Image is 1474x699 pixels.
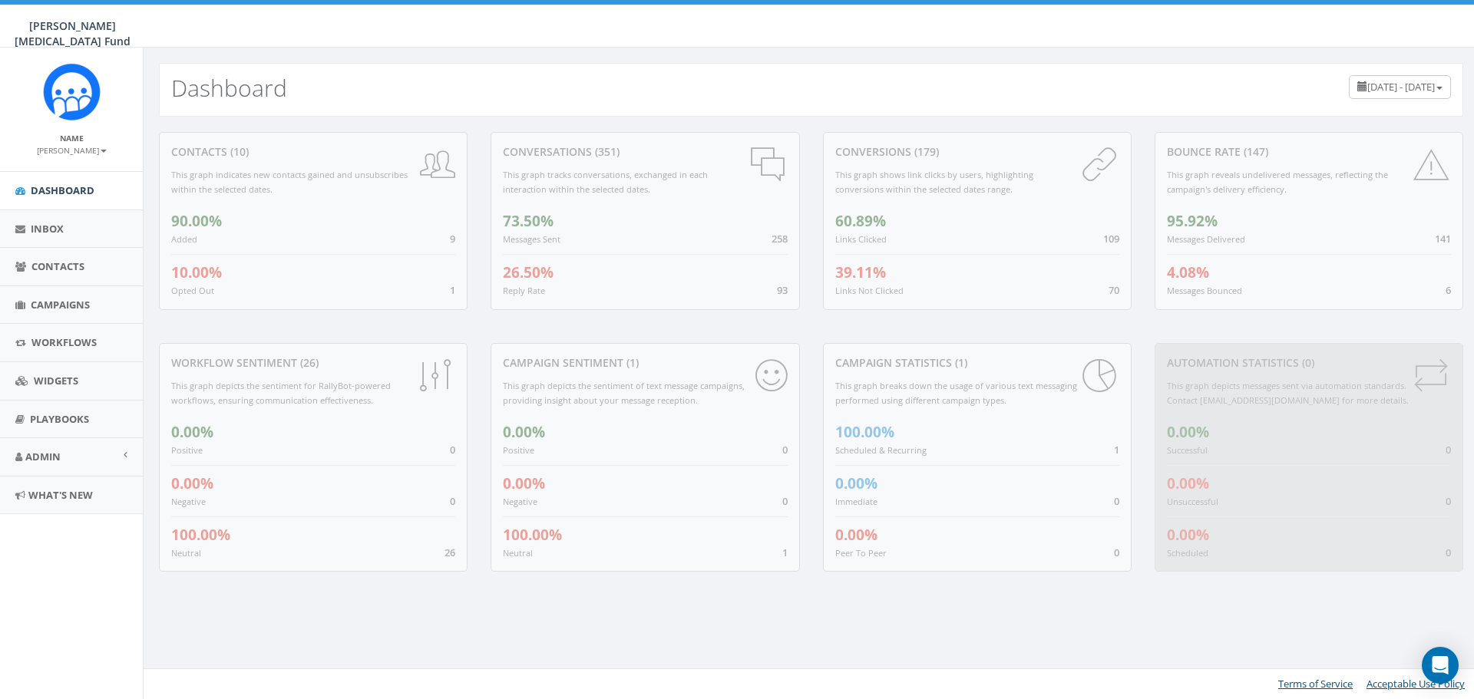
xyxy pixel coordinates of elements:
small: This graph breaks down the usage of various text messaging performed using different campaign types. [835,380,1077,406]
span: 73.50% [503,211,554,231]
div: Campaign Statistics [835,355,1119,371]
small: Positive [503,444,534,456]
span: 0 [1114,494,1119,508]
span: 90.00% [171,211,222,231]
span: 100.00% [171,525,230,545]
span: [PERSON_NAME] [MEDICAL_DATA] Fund [15,18,131,48]
small: Neutral [503,547,533,559]
small: Messages Bounced [1167,285,1242,296]
span: Widgets [34,374,78,387]
small: This graph depicts the sentiment of text message campaigns, providing insight about your message ... [503,380,745,406]
small: Name [60,133,84,143]
span: 39.11% [835,262,886,282]
span: [DATE] - [DATE] [1367,80,1435,94]
small: Positive [171,444,203,456]
span: (1) [952,355,967,370]
span: 0.00% [835,473,877,493]
span: 0 [450,443,455,457]
span: (26) [297,355,319,370]
div: Workflow Sentiment [171,355,455,371]
small: This graph shows link clicks by users, highlighting conversions within the selected dates range. [835,169,1033,195]
span: (147) [1241,144,1268,159]
span: 0.00% [503,422,545,442]
small: This graph indicates new contacts gained and unsubscribes within the selected dates. [171,169,408,195]
small: Added [171,233,197,245]
span: Workflows [31,335,97,349]
span: Admin [25,450,61,463]
div: Bounce Rate [1167,144,1451,160]
span: (10) [227,144,249,159]
small: Messages Delivered [1167,233,1245,245]
span: 95.92% [1167,211,1218,231]
span: 0 [1446,443,1451,457]
small: Links Not Clicked [835,285,904,296]
small: Peer To Peer [835,547,887,559]
span: 93 [777,283,788,297]
div: conversions [835,144,1119,160]
span: 1 [1114,443,1119,457]
span: 141 [1435,232,1451,246]
span: 9 [450,232,455,246]
span: 0.00% [1167,473,1209,493]
span: 100.00% [503,525,562,545]
a: Acceptable Use Policy [1367,677,1465,691]
span: (1) [623,355,639,370]
small: Negative [503,496,537,507]
span: 0.00% [1167,422,1209,442]
span: Inbox [31,222,64,236]
h2: Dashboard [171,75,287,101]
span: 6 [1446,283,1451,297]
small: Successful [1167,444,1208,456]
small: Scheduled & Recurring [835,444,927,456]
span: 0.00% [503,473,545,493]
span: What's New [28,488,93,502]
span: Dashboard [31,183,94,197]
div: Automation Statistics [1167,355,1451,371]
span: 70 [1109,283,1119,297]
span: Campaigns [31,298,90,312]
small: This graph depicts the sentiment for RallyBot-powered workflows, ensuring communication effective... [171,380,391,406]
small: [PERSON_NAME] [37,145,107,156]
span: 10.00% [171,262,222,282]
span: 0 [1114,546,1119,559]
span: 26 [445,546,455,559]
span: 0 [782,443,788,457]
small: This graph reveals undelivered messages, reflecting the campaign's delivery efficiency. [1167,169,1388,195]
span: 258 [772,232,788,246]
small: Immediate [835,496,877,507]
span: (179) [911,144,939,159]
div: Campaign Sentiment [503,355,787,371]
small: Scheduled [1167,547,1208,559]
small: This graph tracks conversations, exchanged in each interaction within the selected dates. [503,169,708,195]
span: 109 [1103,232,1119,246]
span: (351) [592,144,620,159]
span: 0.00% [171,422,213,442]
span: 26.50% [503,262,554,282]
span: 60.89% [835,211,886,231]
span: (0) [1299,355,1314,370]
small: Links Clicked [835,233,887,245]
small: Unsuccessful [1167,496,1218,507]
small: This graph depicts messages sent via automation standards. Contact [EMAIL_ADDRESS][DOMAIN_NAME] f... [1167,380,1409,406]
small: Neutral [171,547,201,559]
div: contacts [171,144,455,160]
span: 0 [782,494,788,508]
span: 1 [450,283,455,297]
small: Messages Sent [503,233,560,245]
span: 0.00% [171,473,213,493]
span: 0 [1446,494,1451,508]
span: 0 [1446,546,1451,559]
small: Reply Rate [503,285,545,296]
small: Opted Out [171,285,214,296]
div: Open Intercom Messenger [1422,647,1459,684]
a: Terms of Service [1278,677,1353,691]
a: [PERSON_NAME] [37,143,107,157]
span: 4.08% [1167,262,1209,282]
small: Negative [171,496,206,507]
div: conversations [503,144,787,160]
span: 1 [782,546,788,559]
span: 0 [450,494,455,508]
span: Playbooks [30,412,89,426]
span: Contacts [31,259,84,273]
span: 0.00% [1167,525,1209,545]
